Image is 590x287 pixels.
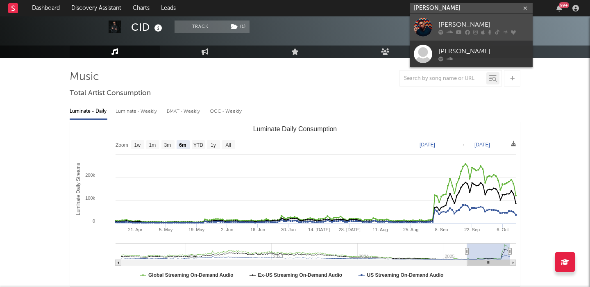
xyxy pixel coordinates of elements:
text: 28. [DATE] [339,227,361,232]
text: Luminate Daily Consumption [253,125,337,132]
text: 11. Aug [372,227,388,232]
text: 3m [164,142,171,148]
text: 19. May [188,227,205,232]
input: Search by song name or URL [400,75,486,82]
div: Luminate - Weekly [116,105,159,118]
div: Luminate - Daily [70,105,107,118]
span: Total Artist Consumption [70,89,151,98]
text: 6. Oct [497,227,508,232]
text: 16. Jun [250,227,265,232]
text: US Streaming On-Demand Audio [367,272,443,278]
div: CID [131,20,164,34]
text: 22. Sep [464,227,480,232]
text: Zoom [116,142,128,148]
text: 8. Sep [435,227,448,232]
a: [PERSON_NAME] [410,41,533,67]
button: Track [175,20,226,33]
svg: Luminate Daily Consumption [70,122,520,286]
text: 100k [85,196,95,200]
text: All [225,142,231,148]
div: 99 + [559,2,569,8]
text: 1y [211,142,216,148]
text: Luminate Daily Streams [75,163,81,215]
text: 1w [134,142,141,148]
div: [PERSON_NAME] [438,20,529,30]
text: 30. Jun [281,227,296,232]
text: → [461,142,465,148]
div: BMAT - Weekly [167,105,202,118]
text: 25. Aug [403,227,418,232]
span: ( 1 ) [226,20,250,33]
text: 21. Apr [128,227,143,232]
a: [PERSON_NAME] [410,14,533,41]
text: 14. [DATE] [308,227,330,232]
text: 0 [93,219,95,223]
button: 99+ [556,5,562,11]
text: [DATE] [474,142,490,148]
text: 200k [85,173,95,178]
text: Global Streaming On-Demand Audio [148,272,234,278]
text: 2. Jun [221,227,233,232]
text: 1m [149,142,156,148]
button: (1) [226,20,250,33]
div: OCC - Weekly [210,105,243,118]
input: Search for artists [410,3,533,14]
text: 6m [179,142,186,148]
text: 5. May [159,227,173,232]
text: [DATE] [420,142,435,148]
text: YTD [193,142,203,148]
div: [PERSON_NAME] [438,46,529,56]
text: Ex-US Streaming On-Demand Audio [258,272,343,278]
